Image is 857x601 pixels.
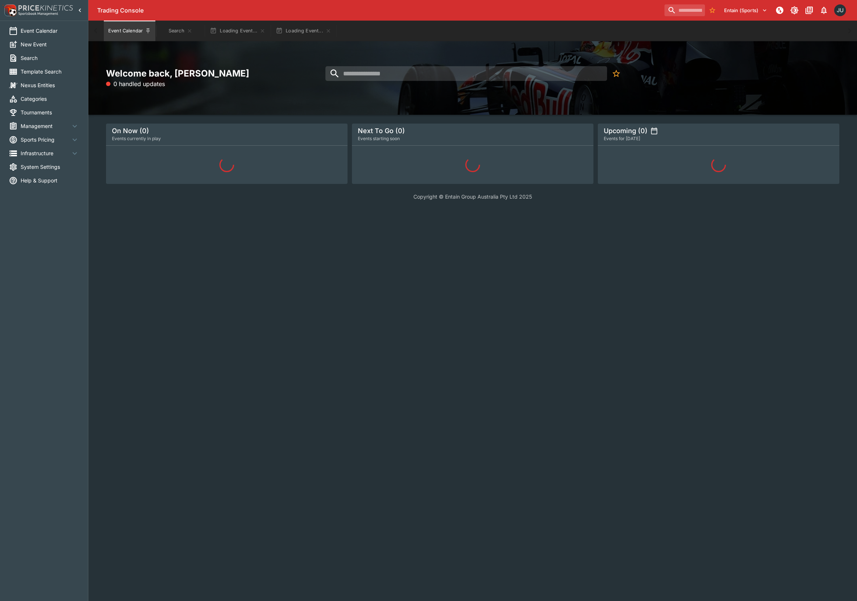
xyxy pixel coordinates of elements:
span: Categories [21,95,79,103]
button: Justin.Walsh [832,2,848,18]
h5: Next To Go (0) [358,127,405,135]
button: Event Calendar [104,21,155,41]
h5: On Now (0) [112,127,149,135]
button: Notifications [817,4,830,17]
button: NOT Connected to PK [773,4,786,17]
span: Help & Support [21,177,79,184]
button: Select Tenant [720,4,772,16]
span: Sports Pricing [21,136,70,143]
button: Documentation [803,4,816,17]
span: Event Calendar [21,27,79,35]
span: Search [21,54,79,62]
p: 0 handled updates [106,79,165,88]
button: settings [650,127,658,135]
span: Infrastructure [21,149,70,157]
span: Tournaments [21,109,79,116]
img: PriceKinetics [18,5,73,11]
span: Nexus Entities [21,81,79,89]
p: Copyright © Entain Group Australia Pty Ltd 2025 [88,193,857,200]
h2: Welcome back, [PERSON_NAME] [106,68,348,79]
button: Search [157,21,204,41]
h5: Upcoming (0) [604,127,648,135]
div: Justin.Walsh [834,4,846,16]
button: Toggle light/dark mode [788,4,801,17]
button: No Bookmarks [706,4,718,16]
span: Management [21,122,70,130]
button: Loading Event... [205,21,270,41]
span: Events currently in play [112,135,161,142]
span: New Event [21,40,79,48]
span: Events for [DATE] [604,135,640,142]
input: search [325,66,607,81]
span: Template Search [21,68,79,75]
button: No Bookmarks [609,66,624,81]
span: Events starting soon [358,135,400,142]
span: System Settings [21,163,79,171]
img: Sportsbook Management [18,12,58,15]
img: PriceKinetics Logo [2,3,17,18]
div: Trading Console [97,7,662,14]
button: Loading Event... [271,21,336,41]
input: search [664,4,705,16]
